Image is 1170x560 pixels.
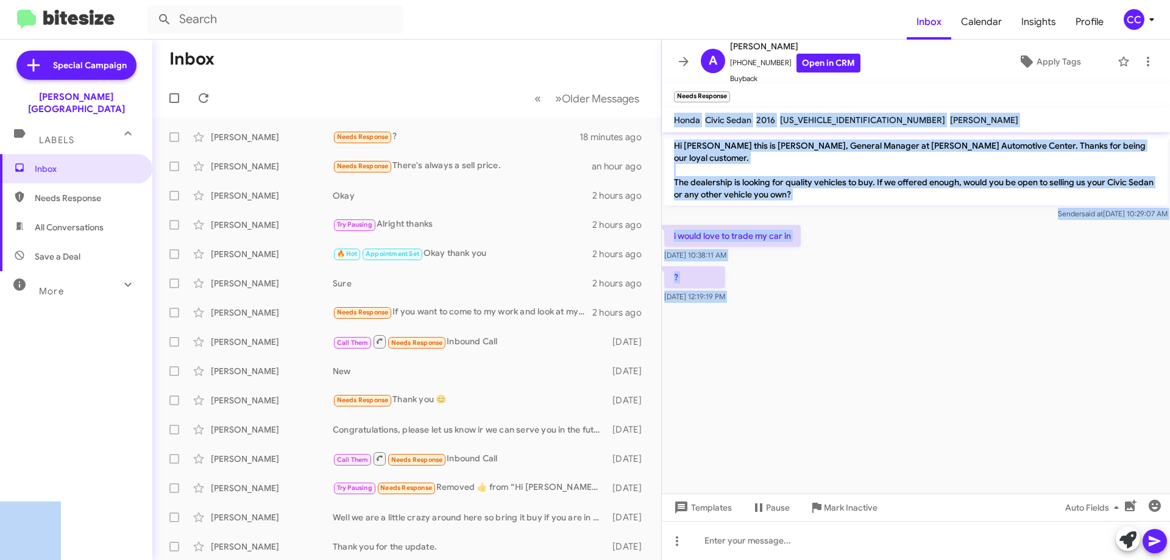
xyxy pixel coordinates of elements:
div: [PERSON_NAME] [211,131,333,143]
span: Call Them [337,456,369,464]
div: [PERSON_NAME] [211,190,333,202]
div: [DATE] [606,336,651,348]
div: Alright thanks [333,218,592,232]
div: New [333,365,606,377]
div: [PERSON_NAME] [211,160,333,172]
button: Next [548,86,647,111]
span: Needs Response [391,339,443,347]
span: Sender [DATE] 10:29:07 AM [1058,209,1168,218]
button: Templates [662,497,742,519]
div: [DATE] [606,453,651,465]
span: [US_VEHICLE_IDENTIFICATION_NUMBER] [780,115,945,126]
button: Apply Tags [987,51,1111,73]
div: [PERSON_NAME] [211,424,333,436]
span: Special Campaign [53,59,127,71]
div: [PERSON_NAME] [211,453,333,465]
span: [PHONE_NUMBER] [730,54,860,73]
span: [PERSON_NAME] [730,39,860,54]
div: 18 minutes ago [580,131,651,143]
div: [PERSON_NAME] [211,365,333,377]
button: Pause [742,497,799,519]
div: [PERSON_NAME] [211,511,333,523]
div: 2 hours ago [592,248,651,260]
div: [PERSON_NAME] [211,248,333,260]
div: Thank you for the update. [333,541,606,553]
a: Inbox [907,4,951,40]
div: [PERSON_NAME] [211,307,333,319]
span: Call Them [337,339,369,347]
span: Older Messages [562,92,639,105]
div: [PERSON_NAME] [211,482,333,494]
span: » [555,91,562,106]
div: 2 hours ago [592,277,651,289]
span: Labels [39,135,74,146]
button: Auto Fields [1055,497,1133,519]
span: Honda [674,115,700,126]
small: Needs Response [674,91,730,102]
div: [DATE] [606,424,651,436]
div: CC [1124,9,1144,30]
span: Pause [766,497,790,519]
div: 2 hours ago [592,307,651,319]
div: Inbound Call [333,334,606,349]
div: [DATE] [606,541,651,553]
div: 2 hours ago [592,190,651,202]
span: Templates [672,497,732,519]
span: [DATE] 10:38:11 AM [664,250,726,260]
span: Try Pausing [337,484,372,492]
button: Mark Inactive [799,497,887,519]
div: Sure [333,277,592,289]
span: Mark Inactive [824,497,877,519]
span: Needs Response [337,308,389,316]
span: Needs Response [380,484,432,492]
a: Profile [1066,4,1113,40]
span: Needs Response [391,456,443,464]
div: If you want to come to my work and look at my 2016 GMC Acadia and give me an offer I would be gla... [333,305,592,319]
div: 2 hours ago [592,219,651,231]
div: [PERSON_NAME] [211,277,333,289]
span: « [534,91,541,106]
span: More [39,286,64,297]
div: Well we are a little crazy around here so bring it buy if you are in the area. [333,511,606,523]
span: Needs Response [337,396,389,404]
div: Okay [333,190,592,202]
a: Special Campaign [16,51,136,80]
span: Needs Response [337,133,389,141]
p: ? [664,266,725,288]
div: Thank you 😊 [333,393,606,407]
span: Appointment Set [366,250,419,258]
span: [DATE] 12:19:19 PM [664,292,725,301]
span: A [709,51,717,71]
div: [PERSON_NAME] [211,336,333,348]
span: Inbox [35,163,138,175]
a: Insights [1012,4,1066,40]
div: Removed ‌👍‌ from “ Hi [PERSON_NAME] this is [PERSON_NAME] at [PERSON_NAME][GEOGRAPHIC_DATA]. I wa... [333,481,606,495]
div: [PERSON_NAME] [211,394,333,406]
button: Previous [527,86,548,111]
div: [PERSON_NAME] [211,219,333,231]
div: [DATE] [606,394,651,406]
span: Save a Deal [35,250,80,263]
span: 🔥 Hot [337,250,358,258]
span: 2016 [756,115,775,126]
h1: Inbox [169,49,214,69]
span: Buyback [730,73,860,85]
div: There's always a sell price. [333,159,592,173]
span: [PERSON_NAME] [950,115,1018,126]
div: [DATE] [606,511,651,523]
div: [DATE] [606,482,651,494]
span: said at [1082,209,1103,218]
span: Auto Fields [1065,497,1124,519]
span: Try Pausing [337,221,372,229]
div: Congratulations, please let us know ir we can serve you in the future. [333,424,606,436]
span: Needs Response [35,192,138,204]
p: i would love to trade my car in [664,225,801,247]
div: [PERSON_NAME] [211,541,333,553]
div: an hour ago [592,160,651,172]
input: Search [147,5,403,34]
button: CC [1113,9,1157,30]
span: All Conversations [35,221,104,233]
